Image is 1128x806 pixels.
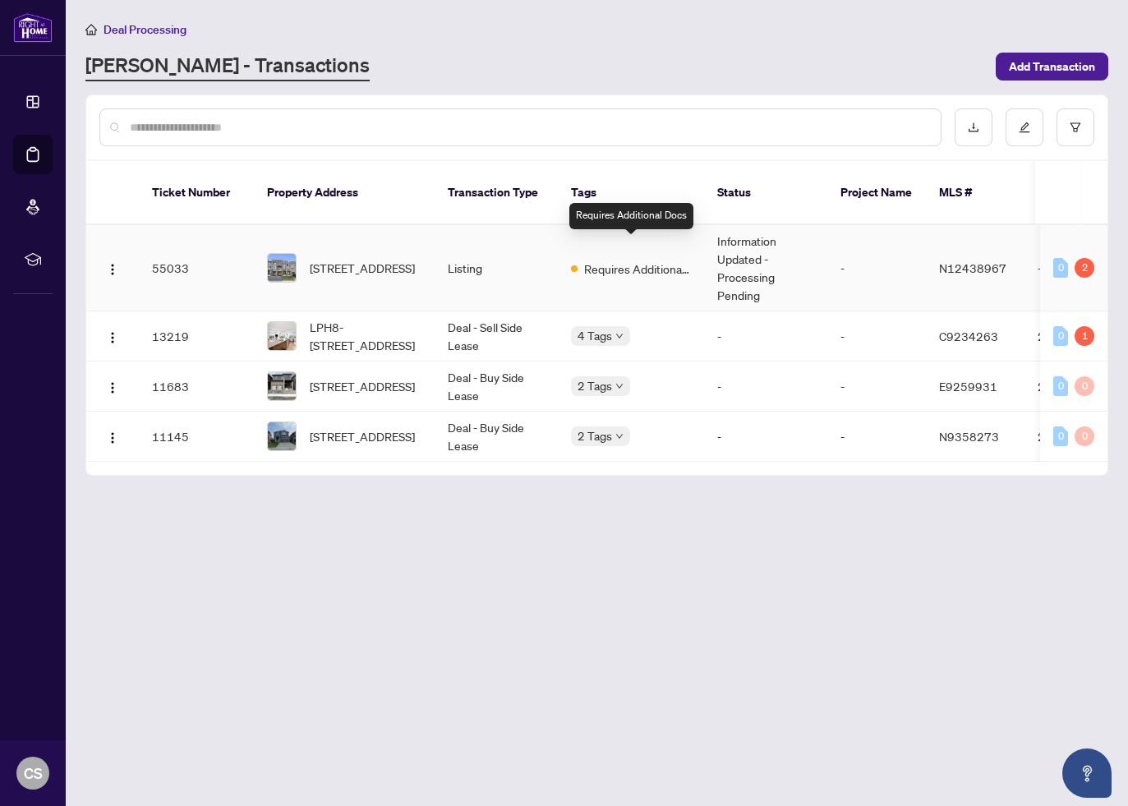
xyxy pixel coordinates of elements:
span: edit [1019,122,1030,133]
td: Information Updated - Processing Pending [704,225,827,311]
td: - [827,362,926,412]
th: Project Name [827,161,926,225]
td: 11145 [139,412,254,462]
span: filter [1070,122,1081,133]
span: E9259931 [939,379,997,394]
button: edit [1006,108,1043,146]
td: - [704,311,827,362]
th: MLS # [926,161,1024,225]
span: Add Transaction [1009,53,1095,80]
span: [STREET_ADDRESS] [310,377,415,395]
span: 2 Tags [578,376,612,395]
img: thumbnail-img [268,372,296,400]
td: - [827,412,926,462]
span: down [615,432,624,440]
button: Logo [99,373,126,399]
span: 4 Tags [578,326,612,345]
td: - [827,311,926,362]
div: 0 [1053,326,1068,346]
th: Transaction Type [435,161,558,225]
button: Logo [99,423,126,449]
div: 0 [1053,426,1068,446]
div: 0 [1075,376,1094,396]
th: Property Address [254,161,435,225]
span: download [968,122,979,133]
td: - [827,225,926,311]
td: - [704,412,827,462]
span: C9234263 [939,329,998,343]
button: filter [1057,108,1094,146]
span: CS [24,762,43,785]
button: Logo [99,255,126,281]
th: Tags [558,161,704,225]
div: 0 [1053,376,1068,396]
button: Add Transaction [996,53,1108,81]
div: 0 [1075,426,1094,446]
span: down [615,382,624,390]
th: Ticket Number [139,161,254,225]
button: download [955,108,992,146]
img: Logo [106,431,119,444]
span: LPH8-[STREET_ADDRESS] [310,318,421,354]
img: logo [13,12,53,43]
button: Open asap [1062,748,1112,798]
a: [PERSON_NAME] - Transactions [85,52,370,81]
td: 13219 [139,311,254,362]
span: 2 Tags [578,426,612,445]
td: - [704,362,827,412]
img: Logo [106,263,119,276]
div: 0 [1053,258,1068,278]
span: Requires Additional Docs [584,260,691,278]
div: 1 [1075,326,1094,346]
div: 2 [1075,258,1094,278]
span: [STREET_ADDRESS] [310,427,415,445]
td: 55033 [139,225,254,311]
th: Status [704,161,827,225]
span: down [615,332,624,340]
span: home [85,24,97,35]
span: N12438967 [939,260,1006,275]
img: Logo [106,331,119,344]
span: Deal Processing [104,22,186,37]
button: Logo [99,323,126,349]
img: thumbnail-img [268,422,296,450]
img: thumbnail-img [268,322,296,350]
span: N9358273 [939,429,999,444]
td: 11683 [139,362,254,412]
img: thumbnail-img [268,254,296,282]
span: [STREET_ADDRESS] [310,259,415,277]
td: Deal - Buy Side Lease [435,412,558,462]
td: Listing [435,225,558,311]
td: Deal - Buy Side Lease [435,362,558,412]
img: Logo [106,381,119,394]
td: Deal - Sell Side Lease [435,311,558,362]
